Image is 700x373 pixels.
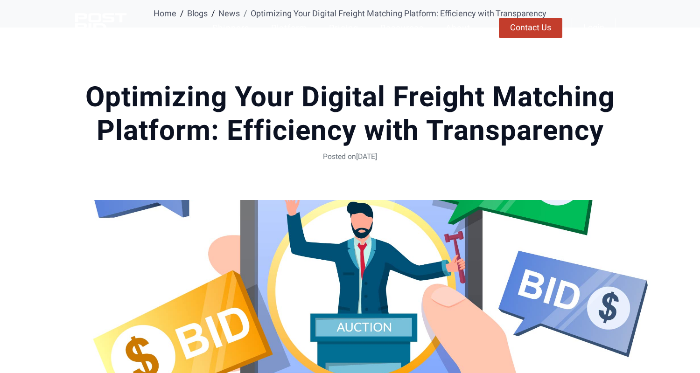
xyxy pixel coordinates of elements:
a: Login [572,18,616,38]
span: Contact Us [510,24,551,32]
a: Resources [371,17,434,39]
a: Contact Us [499,18,562,38]
img: PostBidShip [75,13,156,42]
a: Shippers [203,17,259,39]
time: [DATE] [356,151,377,162]
a: Pricing [319,17,368,39]
a: About [436,17,480,39]
span: Login [583,24,604,32]
h1: Optimizing Your Digital Freight Matching Platform: Efficiency with Transparency [79,81,621,148]
span: Posted on [323,151,356,162]
a: Platform [261,17,317,39]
